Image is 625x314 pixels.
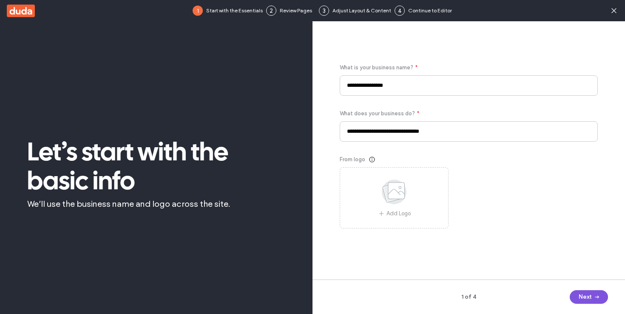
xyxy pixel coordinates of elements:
[340,109,415,118] span: What does your business do?
[408,7,452,14] span: Continue to Editor
[193,6,203,16] div: 1
[395,6,405,16] div: 4
[340,155,365,164] span: From logo
[427,293,511,301] span: 1 of 4
[266,6,276,16] div: 2
[27,198,285,209] span: We’ll use the business name and logo across the site.
[27,137,285,195] span: Let’s start with the basic info
[319,6,329,16] div: 3
[332,7,391,14] span: Adjust Layout & Content
[280,7,315,14] span: Review Pages
[570,290,608,304] button: Next
[386,209,411,218] span: Add Logo
[340,63,413,72] span: What is your business name?
[206,7,263,14] span: Start with the Essentials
